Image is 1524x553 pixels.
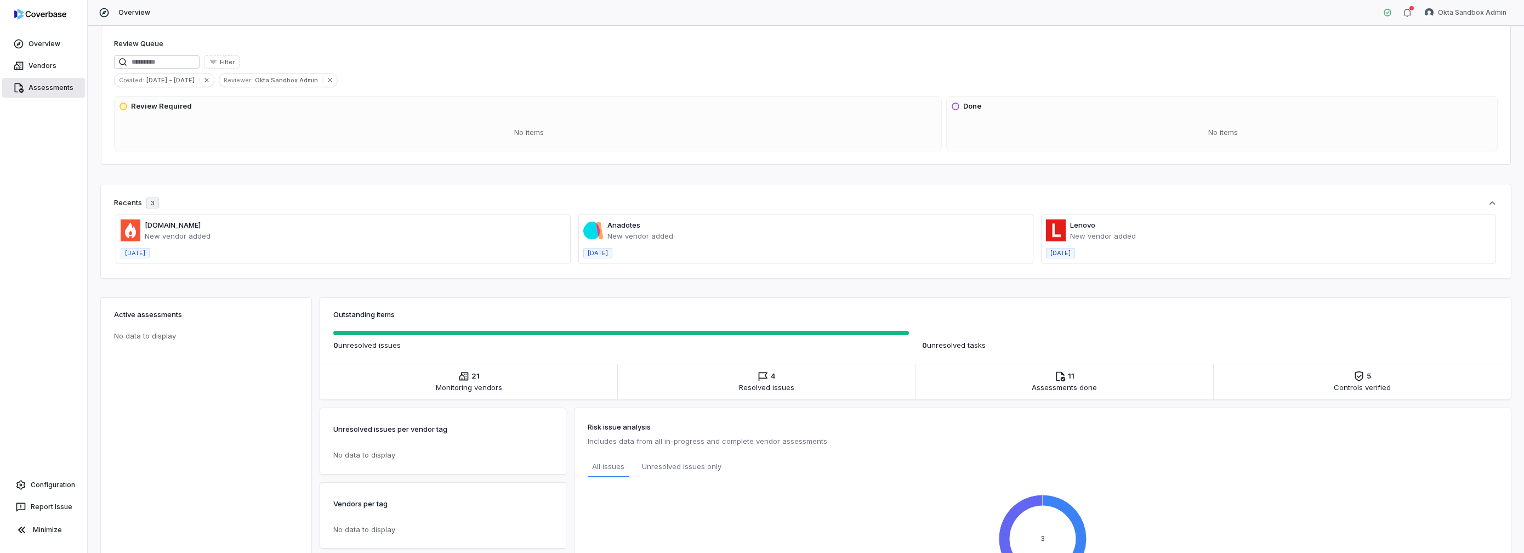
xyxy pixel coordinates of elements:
button: Minimize [4,519,83,541]
span: 3 [151,199,155,207]
a: Configuration [4,475,83,495]
span: Overview [118,8,150,17]
a: Lenovo [1070,221,1095,229]
h1: Review Queue [114,38,163,49]
h3: Done [963,101,981,112]
span: Created : [115,75,146,85]
span: Reviewer : [219,75,255,85]
span: Controls verified [1334,382,1391,393]
a: Anadotes [607,221,640,229]
a: [DOMAIN_NAME] [145,221,201,229]
img: Okta Sandbox Admin avatar [1425,8,1434,17]
button: Filter [204,55,240,69]
span: Unresolved issues only [642,461,721,473]
p: Unresolved issues per vendor tag [333,421,447,437]
span: 5 [1367,371,1371,382]
span: Monitoring vendors [436,382,502,393]
text: 3 [1040,534,1045,543]
a: Vendors [2,56,85,76]
span: Resolved issues [739,382,794,393]
h3: Risk issue analysis [588,421,1498,432]
span: Okta Sandbox Admin [255,75,322,85]
span: 11 [1068,371,1074,382]
span: 0 [333,341,338,349]
p: unresolved task s [922,340,1498,351]
span: All issues [592,461,624,472]
p: No data to display [333,450,553,461]
span: 21 [471,371,480,382]
a: Overview [2,34,85,54]
p: unresolved issue s [333,340,909,351]
a: Assessments [2,78,85,98]
span: [DATE] - [DATE] [146,75,199,85]
div: Recents [114,198,159,208]
p: Includes data from all in-progress and complete vendor assessments [588,435,1498,448]
p: No data to display [114,331,303,342]
h3: Review Required [131,101,192,112]
span: Okta Sandbox Admin [1438,8,1506,17]
h3: Outstanding items [333,309,1498,320]
span: Assessments done [1032,382,1097,393]
button: Okta Sandbox Admin avatarOkta Sandbox Admin [1418,4,1513,21]
button: Recents3 [114,198,1498,208]
button: Report Issue [4,497,83,517]
p: Vendors per tag [333,496,388,511]
div: No items [119,119,939,147]
img: logo-D7KZi-bG.svg [14,9,66,20]
span: 4 [771,371,776,382]
span: Filter [220,58,235,66]
p: No data to display [333,524,553,535]
div: No items [951,119,1495,147]
h3: Active assessments [114,309,298,320]
span: 0 [922,341,927,349]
